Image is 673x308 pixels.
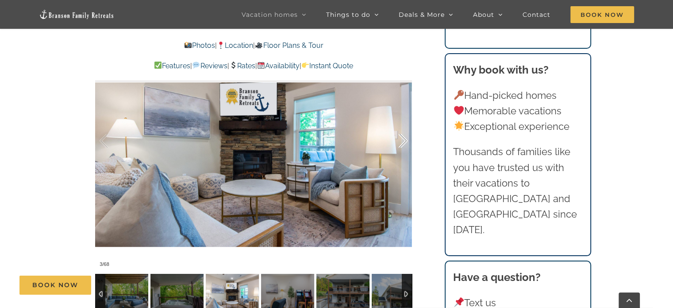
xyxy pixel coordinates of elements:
[453,271,541,284] strong: Have a question?
[192,62,227,70] a: Reviews
[154,62,162,69] img: ✅
[154,62,190,70] a: Features
[95,40,412,51] p: | |
[217,42,224,49] img: 📍
[301,62,353,70] a: Instant Quote
[454,90,464,100] img: 🔑
[185,42,192,49] img: 📸
[257,62,300,70] a: Availability
[230,62,237,69] img: 💲
[454,297,464,307] img: 📌
[32,281,78,289] span: Book Now
[255,41,323,50] a: Floor Plans & Tour
[258,62,265,69] img: 📆
[217,41,253,50] a: Location
[523,12,550,18] span: Contact
[255,42,262,49] img: 🎥
[19,276,91,295] a: Book Now
[95,60,412,72] p: | | | |
[302,62,309,69] img: 👉
[473,12,494,18] span: About
[453,88,582,135] p: Hand-picked homes Memorable vacations Exceptional experience
[399,12,445,18] span: Deals & More
[192,62,200,69] img: 💬
[570,6,634,23] span: Book Now
[453,144,582,238] p: Thousands of families like you have trusted us with their vacations to [GEOGRAPHIC_DATA] and [GEO...
[39,9,114,19] img: Branson Family Retreats Logo
[229,62,255,70] a: Rates
[242,12,298,18] span: Vacation homes
[326,12,370,18] span: Things to do
[454,121,464,131] img: 🌟
[453,62,582,78] h3: Why book with us?
[184,41,215,50] a: Photos
[454,105,464,115] img: ❤️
